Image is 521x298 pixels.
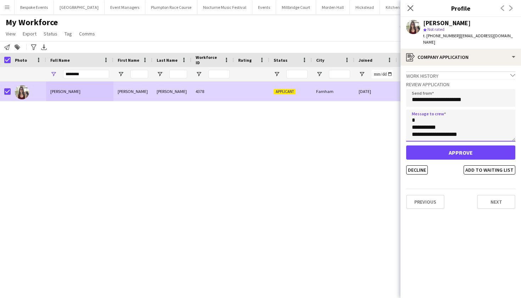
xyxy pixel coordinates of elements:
input: Status Filter Input [286,70,308,78]
button: [GEOGRAPHIC_DATA] [54,0,105,14]
h3: Profile [400,4,521,13]
span: Comms [79,31,95,37]
button: Open Filter Menu [359,71,365,77]
input: Full Name Filter Input [63,70,109,78]
div: [PERSON_NAME] [113,82,152,101]
div: [DATE] [354,82,397,101]
span: Photo [15,57,27,63]
button: Events [252,0,276,14]
button: Open Filter Menu [157,71,163,77]
span: Rating [238,57,252,63]
button: Open Filter Menu [196,71,202,77]
input: Last Name Filter Input [169,70,187,78]
span: Not rated [427,27,444,32]
div: Company application [400,49,521,66]
input: City Filter Input [329,70,350,78]
button: Kitchen [380,0,406,14]
button: Open Filter Menu [118,71,124,77]
input: First Name Filter Input [130,70,148,78]
span: Last Name [157,57,178,63]
div: [PERSON_NAME] [152,82,191,101]
button: Add to waiting list [464,165,515,175]
app-action-btn: Notify workforce [3,43,11,51]
button: Previous [406,195,444,209]
span: My Workforce [6,17,58,28]
h3: Review Application [406,81,515,88]
span: Joined [359,57,372,63]
a: View [3,29,18,38]
div: Farnham [312,82,354,101]
a: Status [41,29,60,38]
button: Morden Hall [316,0,350,14]
a: Export [20,29,39,38]
span: Applicant [274,89,296,94]
button: Nocturne Music Festival [197,0,252,14]
span: t. [PHONE_NUMBER] [423,33,460,38]
span: Export [23,31,37,37]
button: Millbridge Court [276,0,316,14]
app-action-btn: Export XLSX [40,43,48,51]
span: Full Name [50,57,70,63]
a: Comms [76,29,98,38]
span: Status [44,31,57,37]
span: | [EMAIL_ADDRESS][DOMAIN_NAME] [423,33,513,45]
button: Event Managers [105,0,145,14]
button: Open Filter Menu [316,71,323,77]
input: Joined Filter Input [371,70,393,78]
input: Workforce ID Filter Input [208,70,230,78]
div: 4378 [191,82,234,101]
button: Plumpton Race Course [145,0,197,14]
span: [PERSON_NAME] [50,89,80,94]
span: Workforce ID [196,55,221,65]
button: Open Filter Menu [274,71,280,77]
button: Open Filter Menu [50,71,57,77]
app-action-btn: Advanced filters [29,43,38,51]
div: [PERSON_NAME] [423,20,471,26]
img: Molly Herbert [15,85,29,99]
button: Bespoke Events [15,0,54,14]
span: Tag [65,31,72,37]
span: View [6,31,16,37]
span: Status [274,57,287,63]
button: Next [477,195,515,209]
app-action-btn: Add to tag [13,43,22,51]
span: City [316,57,324,63]
a: Tag [62,29,75,38]
span: First Name [118,57,139,63]
button: Approve [406,145,515,160]
button: Decline [406,165,428,175]
div: Work history [406,71,515,79]
button: Hickstead [350,0,380,14]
